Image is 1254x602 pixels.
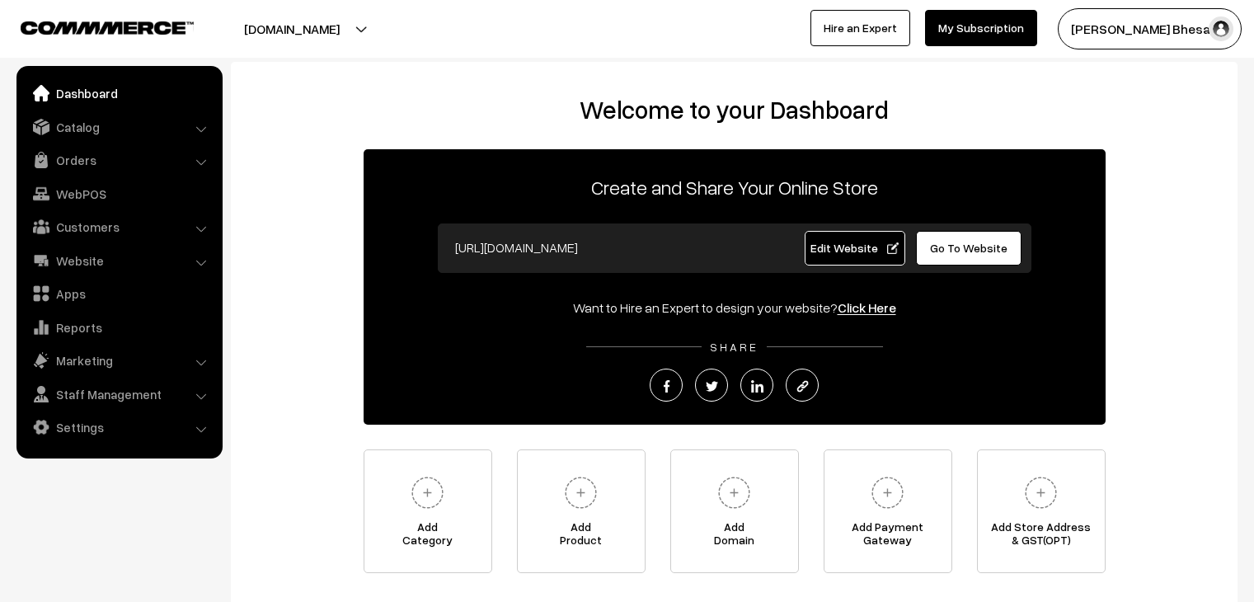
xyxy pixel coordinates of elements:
button: [DOMAIN_NAME] [186,8,397,49]
span: Add Payment Gateway [824,520,951,553]
img: plus.svg [712,470,757,515]
a: AddProduct [517,449,646,573]
a: My Subscription [925,10,1037,46]
a: Reports [21,313,217,342]
span: Add Store Address & GST(OPT) [978,520,1105,553]
span: Edit Website [810,241,899,255]
span: Add Domain [671,520,798,553]
a: Add Store Address& GST(OPT) [977,449,1106,573]
img: user [1209,16,1233,41]
a: AddDomain [670,449,799,573]
div: Want to Hire an Expert to design your website? [364,298,1106,317]
img: COMMMERCE [21,21,194,34]
a: Orders [21,145,217,175]
span: Add Category [364,520,491,553]
a: Apps [21,279,217,308]
a: AddCategory [364,449,492,573]
a: Customers [21,212,217,242]
a: Staff Management [21,379,217,409]
a: Click Here [838,299,896,316]
a: Marketing [21,346,217,375]
button: [PERSON_NAME] Bhesani… [1058,8,1242,49]
a: Catalog [21,112,217,142]
a: Settings [21,412,217,442]
a: Add PaymentGateway [824,449,952,573]
a: Edit Website [805,231,905,266]
img: plus.svg [558,470,604,515]
img: plus.svg [405,470,450,515]
a: Go To Website [916,231,1022,266]
a: Website [21,246,217,275]
span: Go To Website [930,241,1007,255]
span: Add Product [518,520,645,553]
a: WebPOS [21,179,217,209]
img: plus.svg [865,470,910,515]
h2: Welcome to your Dashboard [247,95,1221,125]
img: plus.svg [1018,470,1064,515]
a: COMMMERCE [21,16,165,36]
a: Hire an Expert [810,10,910,46]
span: SHARE [702,340,767,354]
p: Create and Share Your Online Store [364,172,1106,202]
a: Dashboard [21,78,217,108]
